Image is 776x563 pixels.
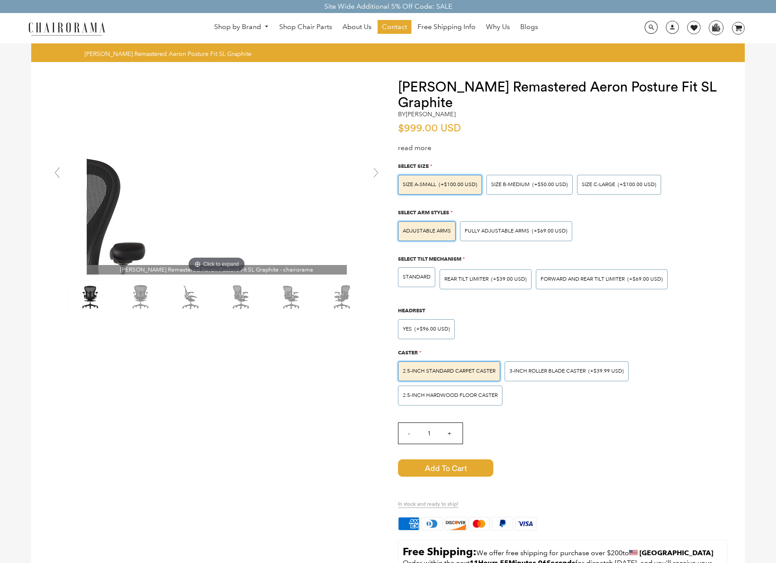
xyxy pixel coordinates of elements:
a: Herman Miller Remastered Aeron Posture Fit SL Graphite - chairorama[PERSON_NAME] Remastered Aeron... [87,172,347,180]
img: WhatsApp_Image_2024-07-12_at_16.23.01.webp [709,21,723,34]
span: (+$39.99 USD) [588,369,624,374]
span: Fully Adjustable Arms [465,228,529,234]
span: Select Arm Styles [398,209,449,216]
a: Blogs [516,20,542,34]
span: (+$96.00 USD) [414,327,450,332]
img: Herman Miller Remastered Aeron Posture Fit SL Graphite - chairorama [119,281,162,313]
a: About Us [338,20,376,34]
button: Add to Cart [398,459,493,477]
span: Yes [403,326,412,332]
span: Shop Chair Parts [279,23,332,32]
span: STANDARD [403,274,430,280]
span: REAR TILT LIMITER [444,276,489,282]
span: Why Us [486,23,510,32]
span: In stock and ready to ship! [398,501,459,508]
span: (+$69.00 USD) [532,229,567,234]
span: SIZE B-MEDIUM [491,181,530,188]
img: Herman Miller Remastered Aeron Posture Fit SL Graphite - chairorama [219,281,263,313]
a: read more [398,144,431,152]
span: (+$100.00 USD) [439,182,477,187]
a: Free Shipping Info [413,20,480,34]
span: SIZE C-LARGE [582,181,615,188]
a: Contact [378,20,411,34]
a: [PERSON_NAME] [406,110,456,118]
span: Free Shipping Info [417,23,476,32]
span: Select Tilt Mechanism [398,255,461,262]
img: Herman Miller Remastered Aeron Posture Fit SL Graphite - chairorama [68,281,112,313]
h1: [PERSON_NAME] Remastered Aeron Posture Fit SL Graphite [398,79,728,111]
span: Headrest [398,307,425,314]
span: Contact [382,23,407,32]
strong: Free Shipping: [403,545,476,558]
span: Caster [398,349,418,356]
span: $999.00 USD [398,123,461,134]
h2: by [398,111,456,118]
span: Adjustable Arms [403,228,451,234]
img: chairorama [23,21,110,36]
a: Why Us [482,20,514,34]
span: About Us [342,23,372,32]
img: Herman Miller Remastered Aeron Posture Fit SL Graphite - chairorama [169,281,212,313]
input: + [439,423,460,444]
a: Shop by Brand [210,20,273,34]
img: Herman Miller Remastered Aeron Posture Fit SL Graphite - chairorama [270,281,313,313]
nav: DesktopNavigation [147,20,606,36]
span: [PERSON_NAME] Remastered Aeron Posture Fit SL Graphite [85,50,251,58]
span: We offer free shipping for purchase over $200 [476,549,623,557]
p: to [403,545,723,558]
strong: [GEOGRAPHIC_DATA] [639,549,713,557]
img: Herman Miller Remastered Aeron Posture Fit SL Graphite - chairorama [320,281,363,313]
span: Blogs [520,23,538,32]
span: (+$39.00 USD) [491,277,527,282]
span: 2.5-inch Standard Carpet Caster [403,368,496,374]
span: (+$69.00 USD) [627,277,663,282]
span: FORWARD AND REAR TILT LIMITER [541,276,625,282]
nav: breadcrumbs [85,50,254,58]
a: Shop Chair Parts [275,20,336,34]
span: 2.5-inch Hardwood Floor Caster [403,392,498,399]
span: (+$50.00 USD) [532,182,568,187]
span: 3-inch Roller Blade Caster [509,368,586,374]
span: (+$100.00 USD) [618,182,656,187]
span: Select Size [398,163,429,169]
input: - [398,423,419,444]
span: SIZE A-SMALL [403,181,436,188]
